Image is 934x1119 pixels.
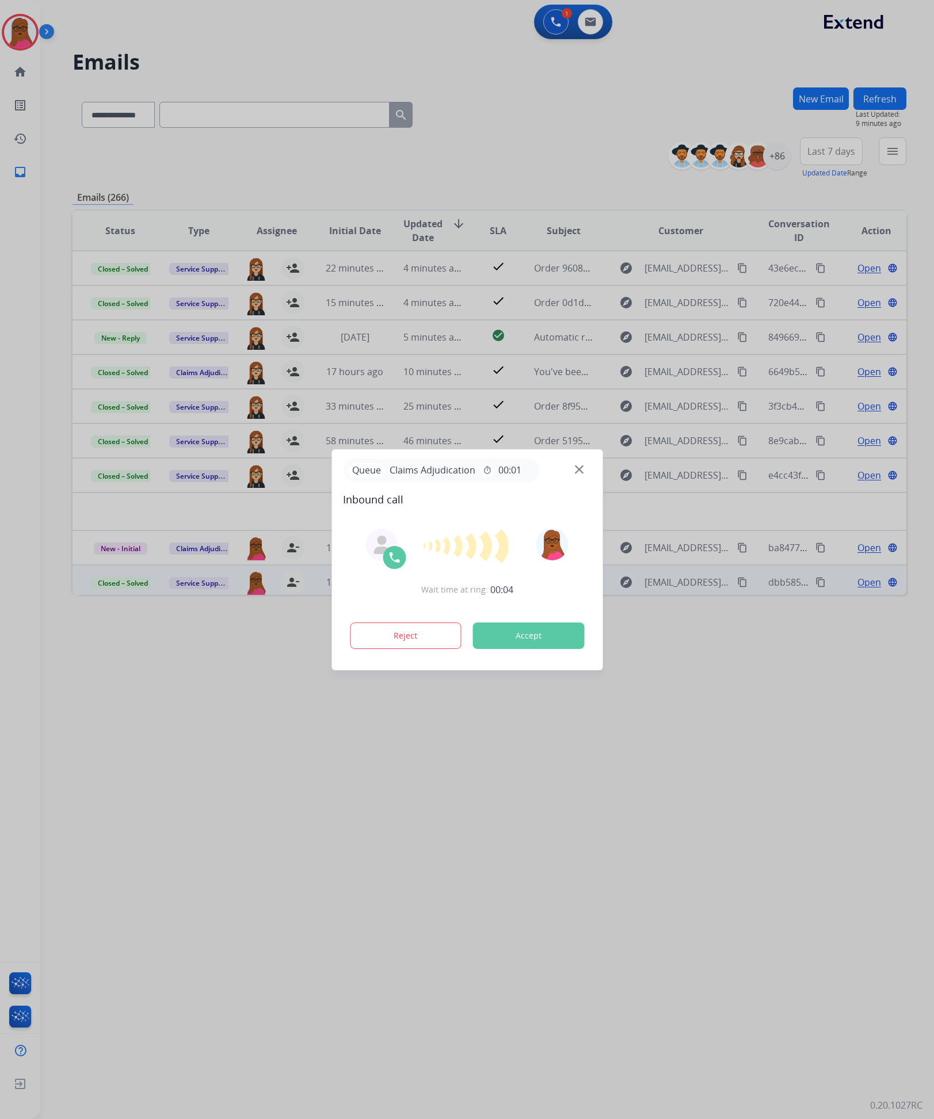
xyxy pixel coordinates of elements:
[482,465,491,475] mat-icon: timer
[350,622,462,649] button: Reject
[536,528,569,560] img: avatar
[575,465,584,473] img: close-button
[348,463,385,478] p: Queue
[387,551,401,564] img: call-icon
[343,491,591,507] span: Inbound call
[472,622,584,649] button: Accept
[372,536,391,554] img: agent-avatar
[421,584,488,595] span: Wait time at ring:
[498,463,521,477] span: 00:01
[385,463,480,477] span: Claims Adjudication
[870,1098,922,1112] p: 0.20.1027RC
[490,583,513,597] span: 00:04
